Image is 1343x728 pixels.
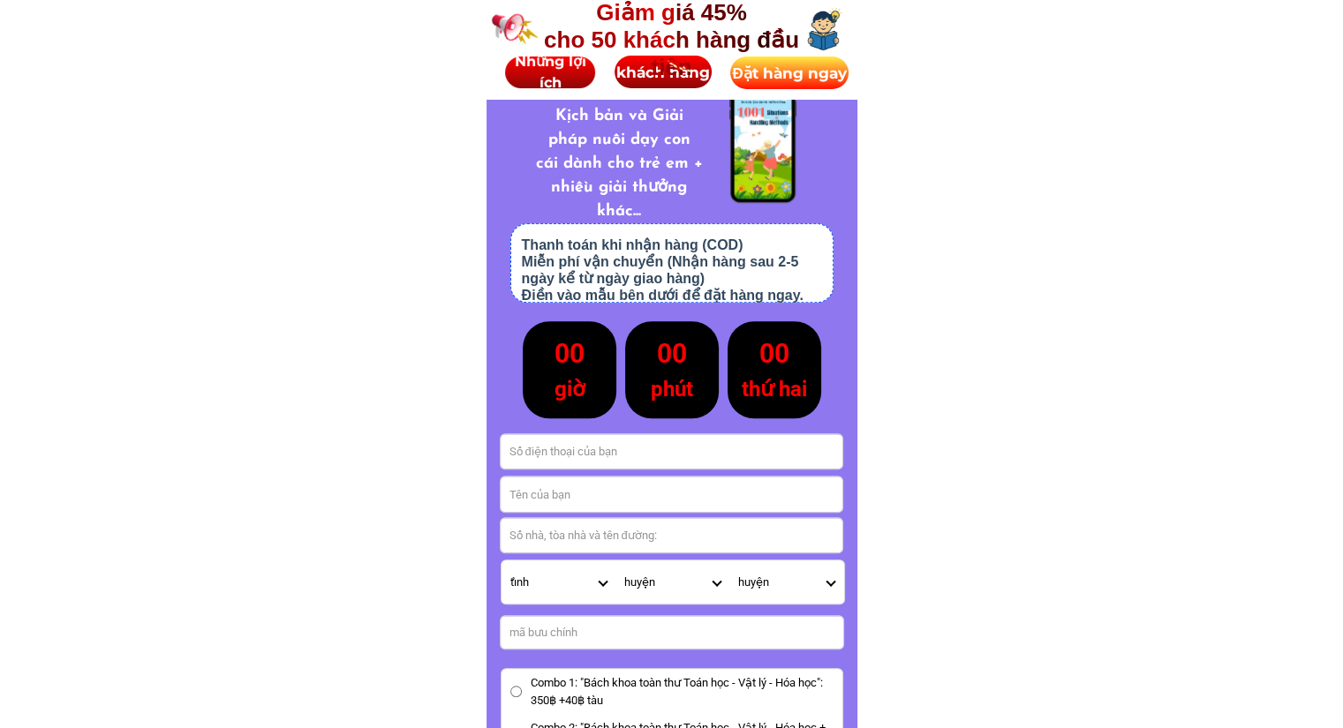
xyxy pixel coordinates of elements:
[501,477,842,512] input: Nhập full_name
[615,560,729,604] select: Chọn quận
[514,53,587,92] font: Những lợi ích
[522,254,799,286] font: Miễn phí vận chuyển (Nhận hàng sau 2-5 ngày kể từ ngày giao hàng)
[731,64,848,81] font: Đặt hàng ngay
[544,26,799,80] font: cho 50 khách hàng đầu tiên
[729,560,843,604] select: Chọn xã
[522,288,804,303] font: Điền vào mẫu bên dưới để đặt hàng ngay.
[510,686,522,697] input: Combo 1: "Bách khoa toàn thư Toán học - Vật lý - Hóa học": 350฿ +40฿ tàu
[501,434,842,469] input: Nhập số điện thoại
[501,616,843,649] input: Đầu vào number_input_1
[501,518,842,552] input: Địa chỉ đầu vào
[522,237,743,252] font: Thanh toán khi nhận hàng (COD)
[531,676,823,707] font: Combo 1: "Bách khoa toàn thư Toán học - Vật lý - Hóa học": 350฿ +40฿ tàu
[502,560,615,604] select: Chọn tỉnh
